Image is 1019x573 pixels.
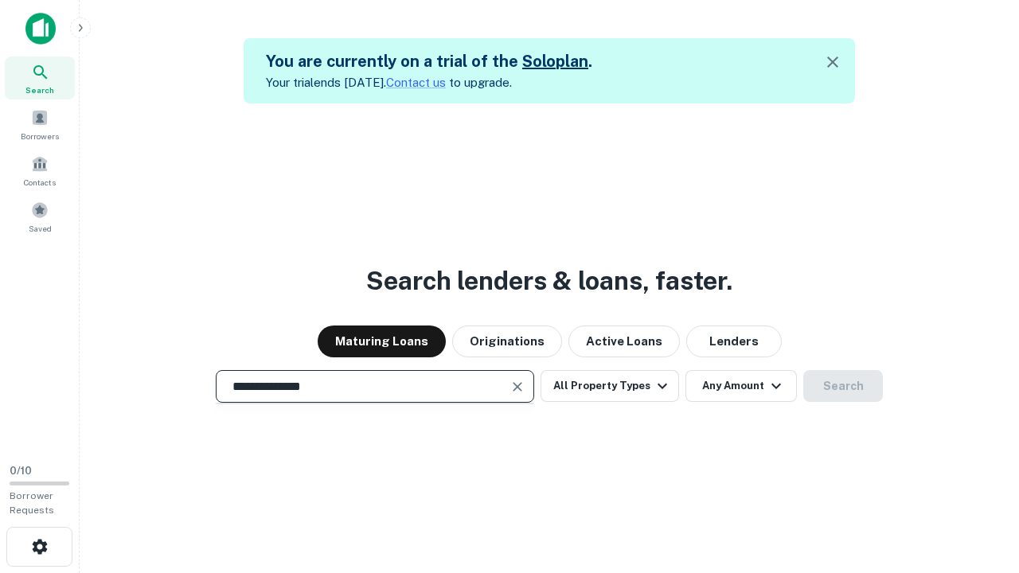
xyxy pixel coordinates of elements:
button: Clear [506,376,529,398]
button: Lenders [686,325,782,357]
p: Your trial ends [DATE]. to upgrade. [266,73,592,92]
a: Contacts [5,149,75,192]
button: Maturing Loans [318,325,446,357]
a: Borrowers [5,103,75,146]
button: Active Loans [568,325,680,357]
a: Saved [5,195,75,238]
h5: You are currently on a trial of the . [266,49,592,73]
span: Saved [29,222,52,235]
button: All Property Types [541,370,679,402]
span: Borrower Requests [10,490,54,516]
span: Borrowers [21,130,59,142]
span: 0 / 10 [10,465,32,477]
span: Contacts [24,176,56,189]
a: Soloplan [522,52,588,71]
button: Any Amount [685,370,797,402]
span: Search [25,84,54,96]
img: capitalize-icon.png [25,13,56,45]
button: Originations [452,325,562,357]
a: Search [5,57,75,99]
a: Contact us [386,76,446,89]
iframe: Chat Widget [939,446,1019,522]
h3: Search lenders & loans, faster. [366,262,732,300]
